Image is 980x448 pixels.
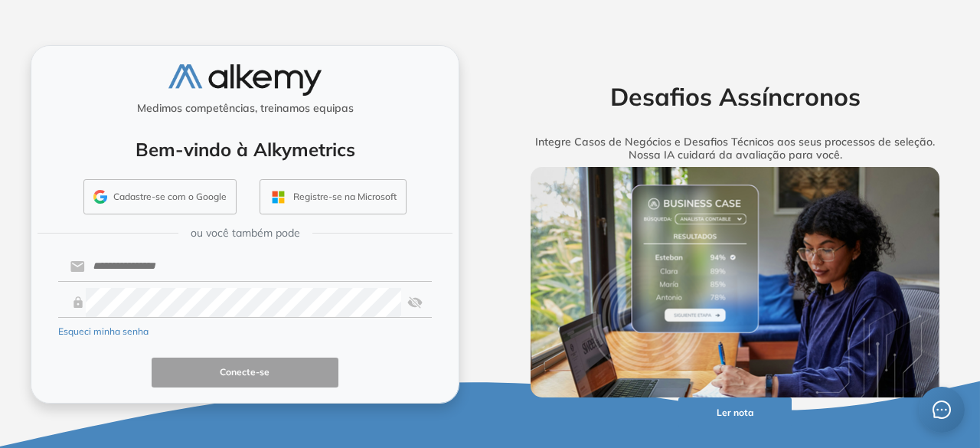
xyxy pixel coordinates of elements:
button: Cadastre-se com o Google [83,179,237,214]
span: mensagem [932,400,951,419]
font: Ler nota [717,407,753,418]
button: Ler nota [678,397,792,427]
img: logotipo-alkemy [168,64,322,96]
img: ÍCONE_GMAIL [93,190,107,204]
font: Bem-vindo à Alkymetrics [136,138,355,161]
font: Registre-se na Microsoft [293,191,397,202]
font: Integre Casos de Negócios e Desafios Técnicos aos seus processos de seleção. Nossa IA cuidará da ... [535,135,935,162]
font: Cadastre-se com o Google [113,191,227,202]
font: Esqueci minha senha [58,325,149,337]
button: Conecte-se [152,358,338,388]
img: ÍCONE_OUTLOOK [269,188,287,206]
button: Esqueci minha senha [58,325,149,338]
font: Desafios Assíncronos [610,81,861,112]
img: asd [407,288,423,317]
font: Conecte-se [220,366,269,378]
button: Registre-se na Microsoft [260,179,407,214]
font: Medimos competências, treinamos equipas [137,101,354,115]
img: img-mais-informações [531,167,940,397]
font: ou você também pode [191,226,300,240]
